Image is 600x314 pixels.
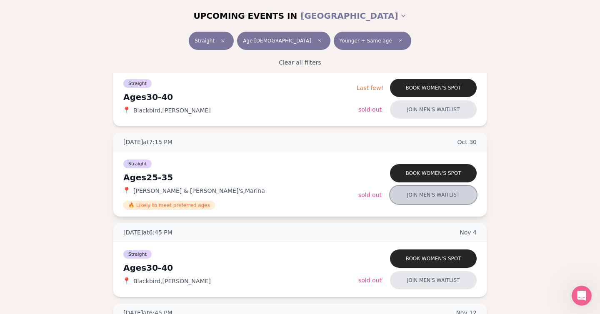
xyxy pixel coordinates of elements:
[123,138,172,146] span: [DATE] at 7:15 PM
[123,187,130,194] span: 📍
[390,79,477,97] button: Book women's spot
[123,262,358,274] div: Ages 30-40
[334,32,411,50] button: Younger + Same ageClear preference
[193,10,297,22] span: UPCOMING EVENTS IN
[123,91,357,103] div: Ages 30-40
[358,192,382,198] span: Sold Out
[390,249,477,268] button: Book women's spot
[123,79,152,88] span: Straight
[218,36,228,46] span: Clear event type filter
[274,53,326,72] button: Clear all filters
[390,186,477,204] button: Join men's waitlist
[123,278,130,284] span: 📍
[243,37,311,44] span: Age [DEMOGRAPHIC_DATA]
[340,37,392,44] span: Younger + Same age
[390,271,477,289] button: Join men's waitlist
[133,106,211,115] span: Blackbird , [PERSON_NAME]
[457,138,477,146] span: Oct 30
[315,36,325,46] span: Clear age
[195,37,215,44] span: Straight
[357,85,383,91] span: Last few!
[358,106,382,113] span: Sold Out
[133,277,211,285] span: Blackbird , [PERSON_NAME]
[460,228,477,237] span: Nov 4
[123,159,152,168] span: Straight
[123,228,172,237] span: [DATE] at 6:45 PM
[133,187,265,195] span: [PERSON_NAME] & [PERSON_NAME]'s , Marina
[300,7,406,25] button: [GEOGRAPHIC_DATA]
[572,286,592,306] iframe: Intercom live chat
[395,36,405,46] span: Clear preference
[237,32,330,50] button: Age [DEMOGRAPHIC_DATA]Clear age
[123,250,152,259] span: Straight
[390,100,477,119] button: Join men's waitlist
[123,201,215,210] span: 🔥 Likely to meet preferred ages
[189,32,234,50] button: StraightClear event type filter
[390,164,477,182] button: Book women's spot
[123,107,130,114] span: 📍
[358,277,382,284] span: Sold Out
[123,172,358,183] div: Ages 25-35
